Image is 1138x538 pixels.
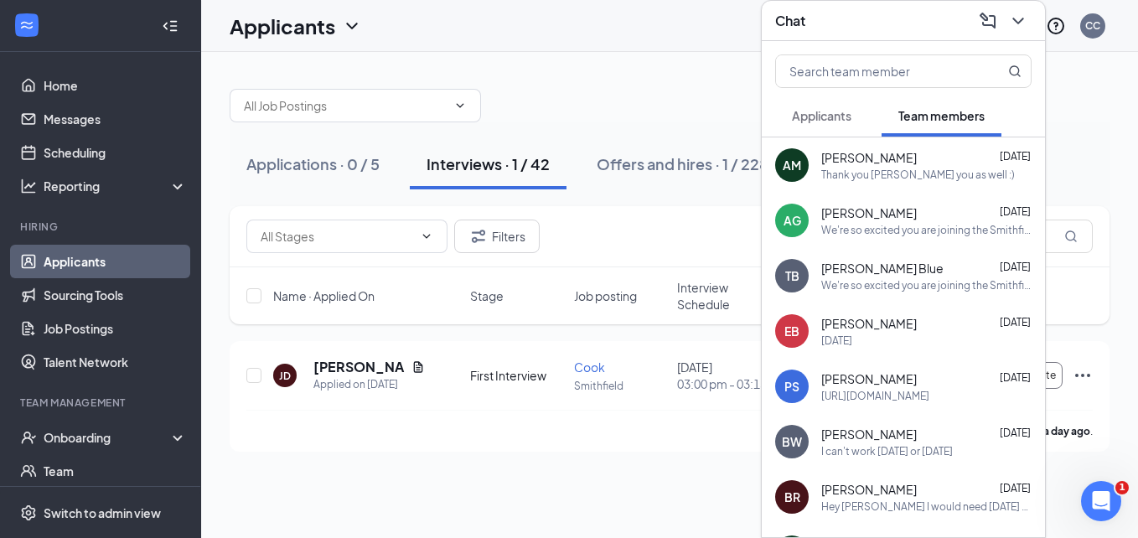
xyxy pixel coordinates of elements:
a: Job Postings [44,312,187,345]
div: PS [784,378,799,395]
span: [PERSON_NAME] [821,315,917,332]
a: Scheduling [44,136,187,169]
div: BR [784,489,800,505]
a: Sourcing Tools [44,278,187,312]
span: [PERSON_NAME] [821,426,917,442]
span: 03:00 pm - 03:15 pm [677,375,771,392]
svg: Collapse [162,18,178,34]
svg: Filter [468,226,489,246]
div: I can't work [DATE] or [DATE] [821,444,953,458]
div: Team Management [20,396,184,410]
div: AG [784,212,801,229]
span: [DATE] [1000,427,1031,439]
span: [DATE] [1000,150,1031,163]
svg: Settings [20,504,37,521]
div: [URL][DOMAIN_NAME] [821,389,929,403]
span: Job posting [574,287,637,304]
div: Switch to admin view [44,504,161,521]
div: Interviews · 1 / 42 [427,153,550,174]
svg: Document [411,360,425,374]
svg: Analysis [20,178,37,194]
input: All Stages [261,227,413,246]
h3: Chat [775,12,805,30]
button: Filter Filters [454,220,540,253]
div: Thank you [PERSON_NAME] you as well :) [821,168,1015,182]
span: Cook [574,360,605,375]
span: [PERSON_NAME] [821,370,917,387]
span: [PERSON_NAME] [821,481,917,498]
a: Talent Network [44,345,187,379]
button: ComposeMessage [975,8,1001,34]
a: Home [44,69,187,102]
span: [DATE] [1000,261,1031,273]
svg: ChevronDown [1008,11,1028,31]
div: Hiring [20,220,184,234]
span: Name · Applied On [273,287,375,304]
div: Reporting [44,178,188,194]
span: Stage [470,287,504,304]
input: All Job Postings [244,96,447,115]
b: a day ago [1043,425,1090,437]
svg: ChevronDown [342,16,362,36]
div: [DATE] [677,359,771,392]
div: BW [782,433,802,450]
div: We're so excited you are joining the Smithfield [DEMOGRAPHIC_DATA]-fil-Ateam ! Do you know anyone... [821,278,1032,292]
svg: ChevronDown [420,230,433,243]
div: We're so excited you are joining the Smithfield [DEMOGRAPHIC_DATA]-fil-Ateam ! Do you know anyone... [821,223,1032,237]
svg: MagnifyingGlass [1008,65,1022,78]
svg: ChevronDown [453,99,467,112]
svg: Ellipses [1073,365,1093,385]
div: Applications · 0 / 5 [246,153,380,174]
p: Smithfield [574,379,668,393]
span: [DATE] [1000,316,1031,328]
button: ChevronDown [1005,8,1032,34]
svg: QuestionInfo [1046,16,1066,36]
div: EB [784,323,799,339]
span: [DATE] [1000,482,1031,494]
svg: MagnifyingGlass [1064,230,1078,243]
span: Applicants [792,108,851,123]
h1: Applicants [230,12,335,40]
span: [DATE] [1000,371,1031,384]
a: Team [44,454,187,488]
div: AM [783,157,801,173]
div: Hey [PERSON_NAME] I would need [DATE] off for my 2 year anniversary please. thank you! [821,499,1032,514]
div: First Interview [470,367,564,384]
span: [PERSON_NAME] [821,149,917,166]
span: [PERSON_NAME] [821,204,917,221]
div: Applied on [DATE] [313,376,425,393]
svg: WorkstreamLogo [18,17,35,34]
input: Search team member [776,55,975,87]
div: [DATE] [821,334,852,348]
div: Onboarding [44,429,173,446]
span: [DATE] [1000,205,1031,218]
div: Offers and hires · 1 / 228 [597,153,768,174]
a: Applicants [44,245,187,278]
div: CC [1085,18,1100,33]
span: Interview Schedule [677,279,771,313]
iframe: Intercom live chat [1081,481,1121,521]
a: Messages [44,102,187,136]
h5: [PERSON_NAME] [313,358,405,376]
svg: ComposeMessage [978,11,998,31]
span: [PERSON_NAME] Blue [821,260,944,277]
span: 1 [1115,481,1129,494]
span: Team members [898,108,985,123]
div: TB [785,267,799,284]
svg: UserCheck [20,429,37,446]
div: JD [279,369,291,383]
